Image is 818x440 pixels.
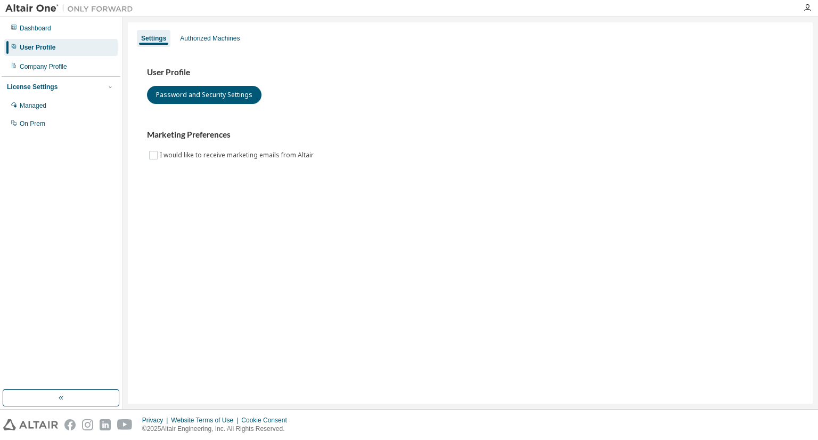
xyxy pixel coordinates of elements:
div: Authorized Machines [180,34,240,43]
p: © 2025 Altair Engineering, Inc. All Rights Reserved. [142,425,293,434]
button: Password and Security Settings [147,86,261,104]
div: Privacy [142,416,171,425]
div: License Settings [7,83,58,91]
h3: Marketing Preferences [147,130,794,140]
div: Company Profile [20,62,67,71]
img: Altair One [5,3,138,14]
img: facebook.svg [64,419,76,430]
h3: User Profile [147,67,794,78]
div: Cookie Consent [241,416,293,425]
img: linkedin.svg [100,419,111,430]
img: instagram.svg [82,419,93,430]
div: Dashboard [20,24,51,33]
div: Settings [141,34,166,43]
div: Managed [20,101,46,110]
div: User Profile [20,43,55,52]
div: Website Terms of Use [171,416,241,425]
label: I would like to receive marketing emails from Altair [160,149,316,162]
img: youtube.svg [117,419,133,430]
div: On Prem [20,119,45,128]
img: altair_logo.svg [3,419,58,430]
